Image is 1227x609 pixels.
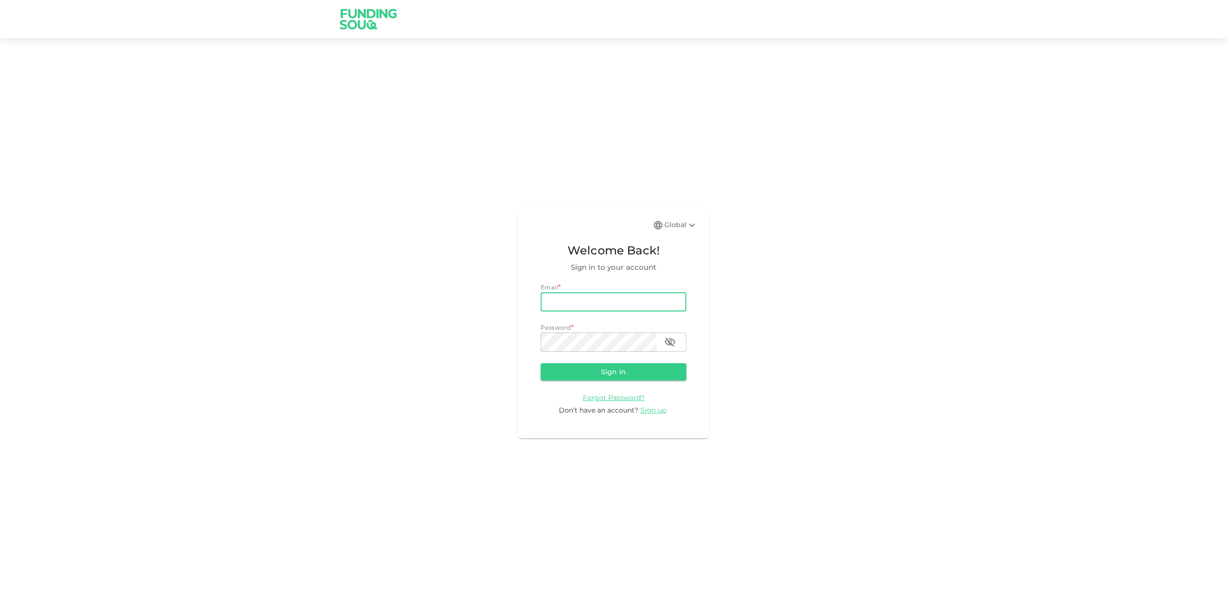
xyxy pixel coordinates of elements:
[583,393,645,402] span: Forgot Password?
[541,262,686,273] span: Sign in to your account
[541,292,686,311] input: email
[541,363,686,380] button: Sign in
[541,284,558,291] span: Email
[664,219,698,231] div: Global
[541,333,657,352] input: password
[583,393,645,402] a: Forgot Password?
[541,324,571,331] span: Password
[541,241,686,260] span: Welcome Back!
[640,406,666,414] span: Sign up
[559,406,638,414] span: Don’t have an account?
